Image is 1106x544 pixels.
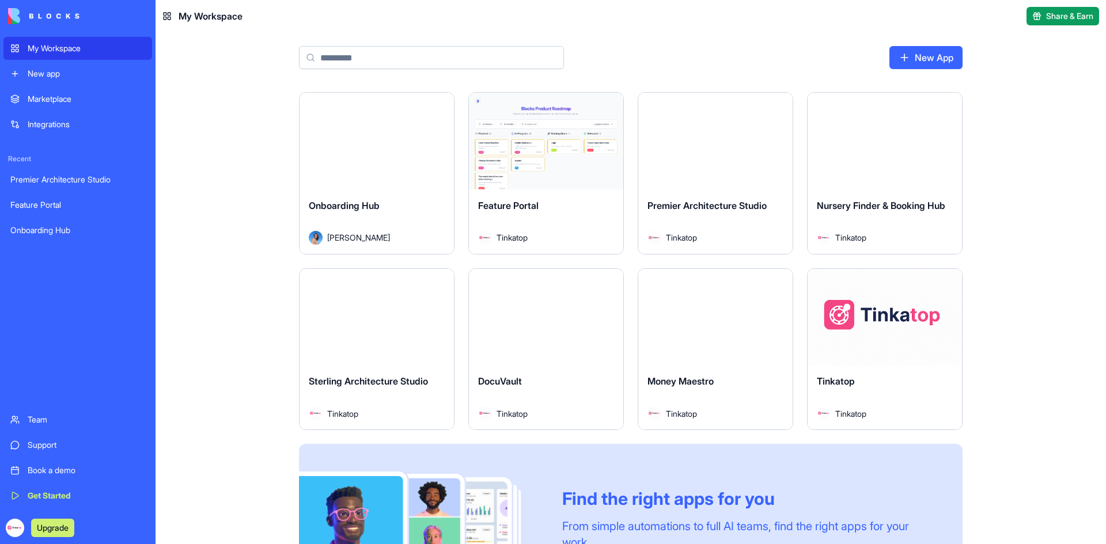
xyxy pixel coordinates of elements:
[3,37,152,60] a: My Workspace
[28,465,145,476] div: Book a demo
[309,406,323,420] img: Avatar
[299,268,454,431] a: Sterling Architecture StudioAvatarTinkatop
[835,231,866,244] span: Tinkatop
[28,68,145,79] div: New app
[817,406,831,420] img: Avatar
[3,408,152,431] a: Team
[28,439,145,451] div: Support
[889,46,963,69] a: New App
[666,408,697,420] span: Tinkatop
[3,219,152,242] a: Onboarding Hub
[3,154,152,163] span: Recent
[1046,10,1093,22] span: Share & Earn
[28,414,145,425] div: Team
[10,174,145,185] div: Premier Architecture Studio
[562,488,935,509] div: Find the right apps for you
[10,199,145,211] div: Feature Portal
[3,62,152,85] a: New app
[817,200,945,211] span: Nursery Finder & Booking Hub
[817,375,855,387] span: Tinkatop
[31,519,74,537] button: Upgrade
[309,375,428,387] span: Sterling Architecture Studio
[478,375,522,387] span: DocuVault
[6,519,24,537] img: Tinkatop_fycgeq.png
[28,93,145,105] div: Marketplace
[638,268,793,431] a: Money MaestroAvatarTinkatop
[3,433,152,456] a: Support
[647,200,767,211] span: Premier Architecture Studio
[309,231,323,245] img: Avatar
[3,113,152,136] a: Integrations
[478,406,492,420] img: Avatar
[647,375,714,387] span: Money Maestro
[647,231,661,245] img: Avatar
[8,8,79,24] img: logo
[666,231,697,244] span: Tinkatop
[468,92,624,254] a: Feature PortalAvatarTinkatop
[807,92,963,254] a: Nursery Finder & Booking HubAvatarTinkatop
[468,268,624,431] a: DocuVaultAvatarTinkatop
[3,168,152,191] a: Premier Architecture Studio
[179,9,243,23] span: My Workspace
[817,231,831,245] img: Avatar
[3,459,152,482] a: Book a demo
[10,225,145,236] div: Onboarding Hub
[638,92,793,254] a: Premier Architecture StudioAvatarTinkatop
[647,406,661,420] img: Avatar
[327,231,390,244] span: [PERSON_NAME]
[1027,7,1099,25] button: Share & Earn
[28,43,145,54] div: My Workspace
[835,408,866,420] span: Tinkatop
[3,88,152,111] a: Marketplace
[478,200,539,211] span: Feature Portal
[309,200,380,211] span: Onboarding Hub
[497,231,528,244] span: Tinkatop
[807,268,963,431] a: TinkatopAvatarTinkatop
[28,119,145,130] div: Integrations
[3,484,152,507] a: Get Started
[327,408,358,420] span: Tinkatop
[31,522,74,533] a: Upgrade
[299,92,454,254] a: Onboarding HubAvatar[PERSON_NAME]
[478,231,492,245] img: Avatar
[497,408,528,420] span: Tinkatop
[3,193,152,216] a: Feature Portal
[28,490,145,501] div: Get Started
